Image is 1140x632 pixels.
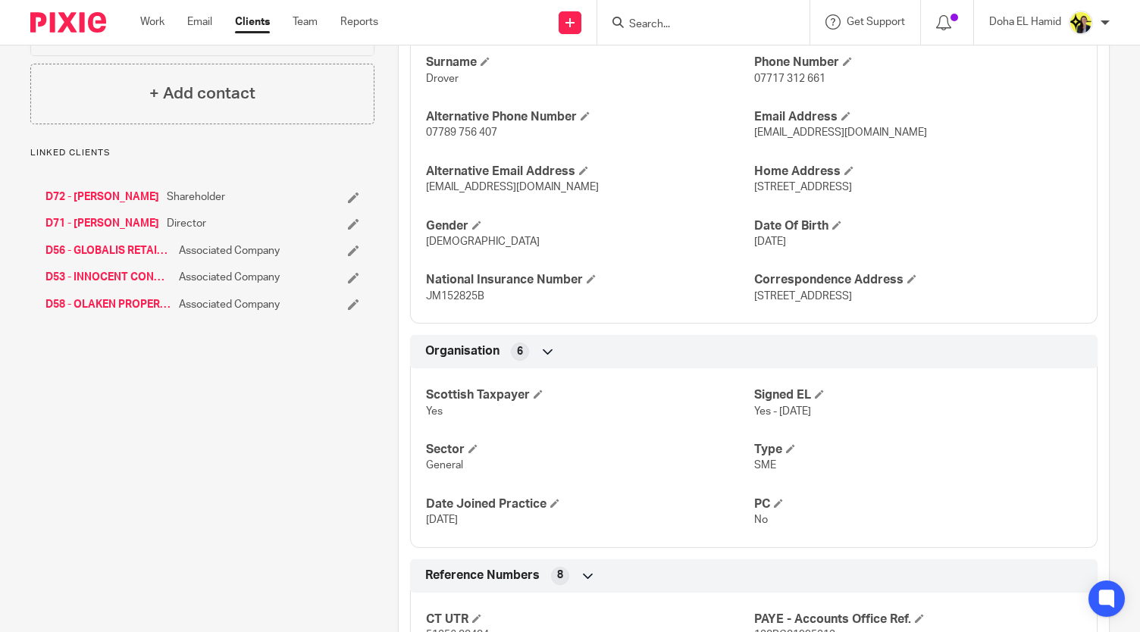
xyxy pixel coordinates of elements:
[557,568,563,583] span: 8
[425,343,500,359] span: Organisation
[754,127,927,138] span: [EMAIL_ADDRESS][DOMAIN_NAME]
[167,216,206,231] span: Director
[754,109,1082,125] h4: Email Address
[30,147,374,159] p: Linked clients
[45,243,171,258] a: D56 - GLOBALIS RETAIL LTD
[293,14,318,30] a: Team
[30,12,106,33] img: Pixie
[754,387,1082,403] h4: Signed EL
[754,612,1082,627] h4: PAYE - Accounts Office Ref.
[754,442,1082,458] h4: Type
[426,127,497,138] span: 07789 756 407
[754,406,811,417] span: Yes - [DATE]
[426,496,753,512] h4: Date Joined Practice
[140,14,164,30] a: Work
[187,14,212,30] a: Email
[426,612,753,627] h4: CT UTR
[754,496,1082,512] h4: PC
[847,17,905,27] span: Get Support
[754,291,852,302] span: [STREET_ADDRESS]
[754,182,852,192] span: [STREET_ADDRESS]
[426,291,484,302] span: JM152825B
[149,82,255,105] h4: + Add contact
[426,218,753,234] h4: Gender
[426,182,599,192] span: [EMAIL_ADDRESS][DOMAIN_NAME]
[426,109,753,125] h4: Alternative Phone Number
[179,270,280,285] span: Associated Company
[426,272,753,288] h4: National Insurance Number
[754,74,825,84] span: 07717 312 661
[45,297,171,312] a: D58 - OLAKEN PROPERTIES LTD
[754,218,1082,234] h4: Date Of Birth
[754,236,786,247] span: [DATE]
[426,55,753,70] h4: Surname
[340,14,378,30] a: Reports
[426,515,458,525] span: [DATE]
[754,272,1082,288] h4: Correspondence Address
[425,568,540,584] span: Reference Numbers
[426,387,753,403] h4: Scottish Taxpayer
[628,18,764,32] input: Search
[754,460,776,471] span: SME
[1069,11,1093,35] img: Doha-Starbridge.jpg
[989,14,1061,30] p: Doha EL Hamid
[426,74,459,84] span: Drover
[179,243,280,258] span: Associated Company
[754,164,1082,180] h4: Home Address
[517,344,523,359] span: 6
[235,14,270,30] a: Clients
[45,189,159,205] a: D72 - [PERSON_NAME]
[426,164,753,180] h4: Alternative Email Address
[45,216,159,231] a: D71 - [PERSON_NAME]
[426,460,463,471] span: General
[426,236,540,247] span: [DEMOGRAPHIC_DATA]
[754,515,768,525] span: No
[45,270,171,285] a: D53 - INNOCENT CONCEPTS LTD
[179,297,280,312] span: Associated Company
[754,55,1082,70] h4: Phone Number
[167,189,225,205] span: Shareholder
[426,406,443,417] span: Yes
[426,442,753,458] h4: Sector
